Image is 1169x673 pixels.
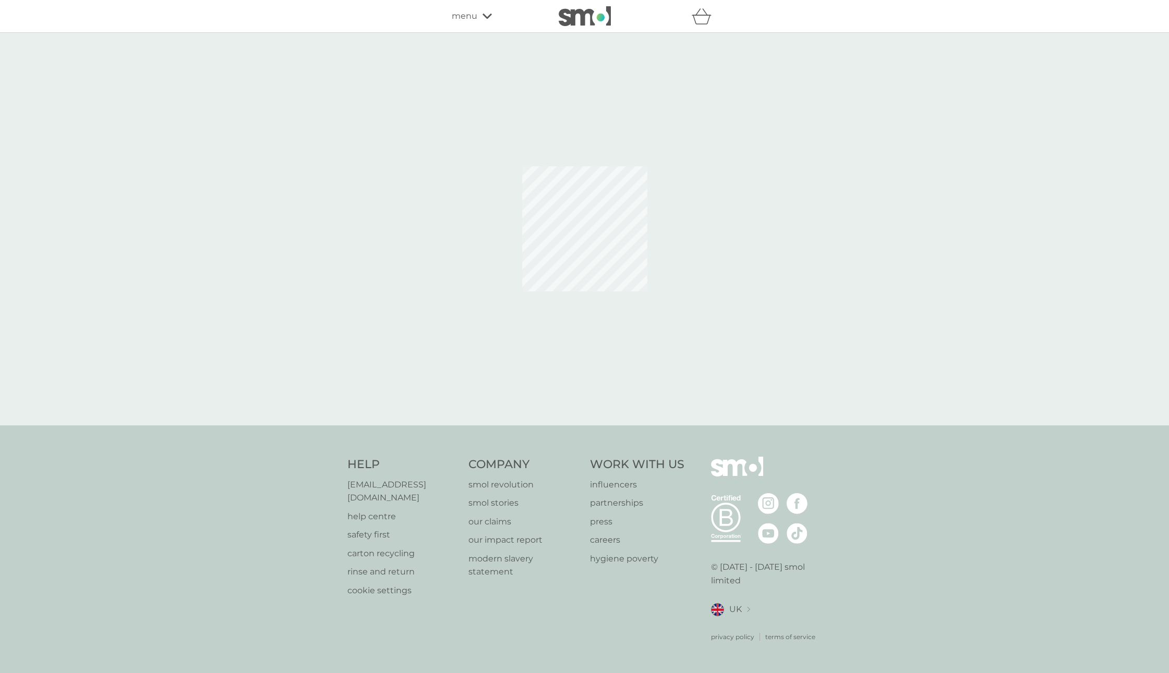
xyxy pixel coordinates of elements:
[468,478,580,492] a: smol revolution
[711,457,763,492] img: smol
[711,603,724,616] img: UK flag
[711,560,822,587] p: © [DATE] - [DATE] smol limited
[590,552,684,566] a: hygiene poverty
[787,493,808,514] img: visit the smol Facebook page
[347,457,459,473] h4: Help
[590,478,684,492] a: influencers
[590,496,684,510] a: partnerships
[347,584,459,597] a: cookie settings
[468,515,580,529] a: our claims
[729,603,742,616] span: UK
[765,632,815,642] a: terms of service
[747,607,750,613] img: select a new location
[347,528,459,542] a: safety first
[452,9,477,23] span: menu
[559,6,611,26] img: smol
[758,493,779,514] img: visit the smol Instagram page
[590,515,684,529] a: press
[468,457,580,473] h4: Company
[347,510,459,523] a: help centre
[787,523,808,544] img: visit the smol Tiktok page
[347,547,459,560] a: carton recycling
[347,565,459,579] a: rinse and return
[590,533,684,547] a: careers
[711,632,754,642] a: privacy policy
[468,496,580,510] a: smol stories
[468,552,580,579] a: modern slavery statement
[692,6,718,27] div: basket
[590,457,684,473] h4: Work With Us
[468,533,580,547] a: our impact report
[347,478,459,505] a: [EMAIL_ADDRESS][DOMAIN_NAME]
[758,523,779,544] img: visit the smol Youtube page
